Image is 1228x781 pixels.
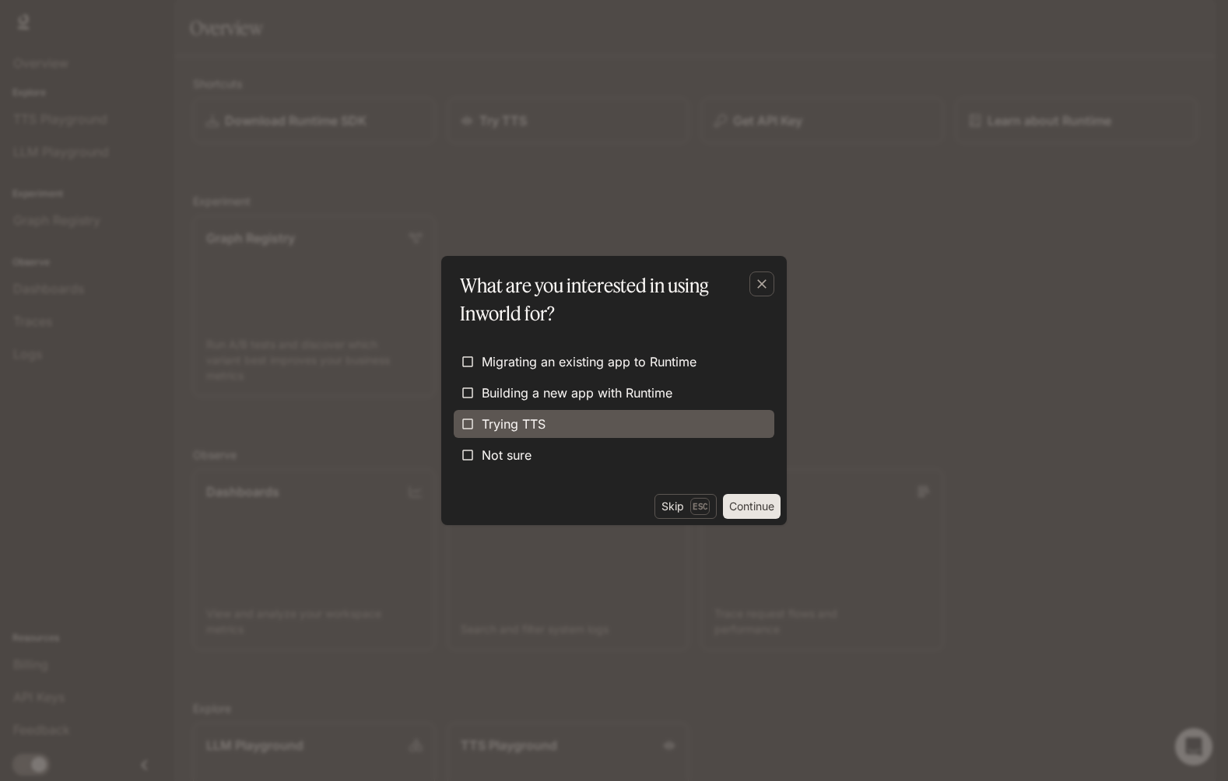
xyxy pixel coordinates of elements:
[690,498,710,515] p: Esc
[723,494,781,519] button: Continue
[482,383,672,402] span: Building a new app with Runtime
[460,271,762,327] p: What are you interested in using Inworld for?
[482,415,546,433] span: Trying TTS
[482,446,532,464] span: Not sure
[654,494,717,519] button: SkipEsc
[482,352,696,371] span: Migrating an existing app to Runtime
